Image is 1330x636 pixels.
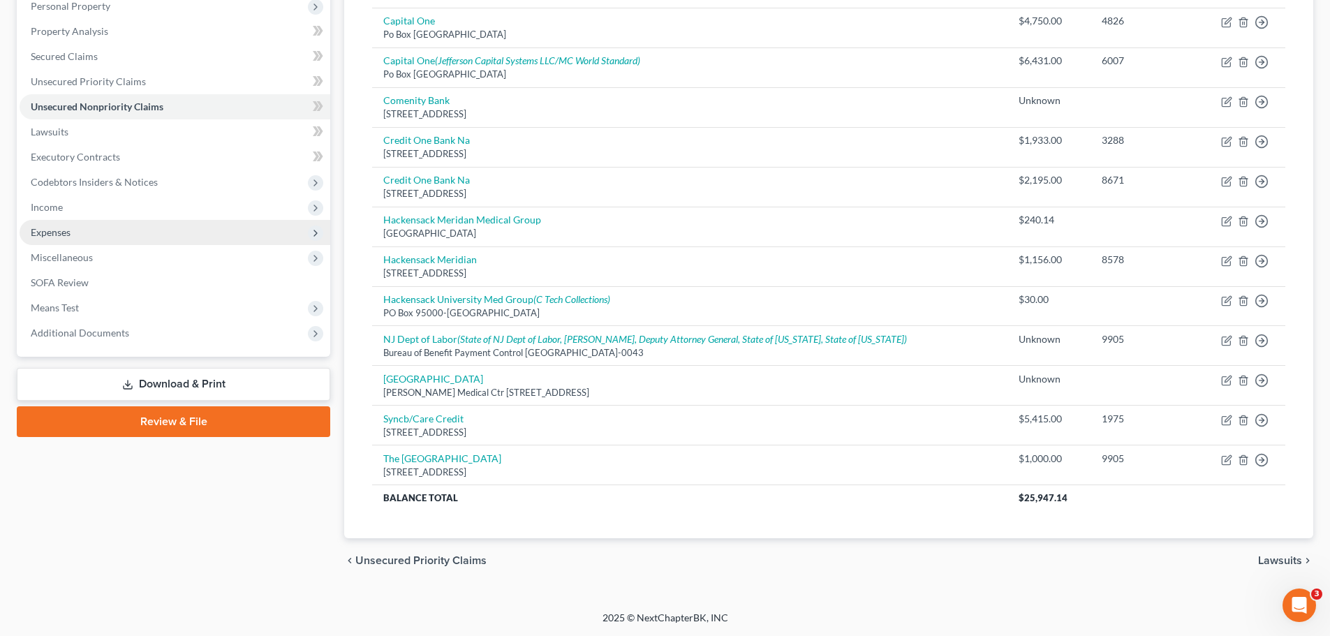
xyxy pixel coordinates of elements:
div: [STREET_ADDRESS] [383,426,996,439]
div: 1975 [1102,412,1187,426]
div: $240.14 [1019,213,1079,227]
div: [STREET_ADDRESS] [383,267,996,280]
div: [STREET_ADDRESS] [383,466,996,479]
div: 4826 [1102,14,1187,28]
span: Property Analysis [31,25,108,37]
div: 3288 [1102,133,1187,147]
span: SOFA Review [31,276,89,288]
div: PO Box 95000-[GEOGRAPHIC_DATA] [383,306,996,320]
span: Additional Documents [31,327,129,339]
div: $1,000.00 [1019,452,1079,466]
div: $5,415.00 [1019,412,1079,426]
i: (Jefferson Capital Systems LLC/MC World Standard) [435,54,640,66]
div: Unknown [1019,332,1079,346]
span: Unsecured Priority Claims [355,555,487,566]
div: 9905 [1102,452,1187,466]
a: Credit One Bank Na [383,174,470,186]
div: $1,156.00 [1019,253,1079,267]
a: Credit One Bank Na [383,134,470,146]
div: $30.00 [1019,293,1079,306]
div: 8671 [1102,173,1187,187]
div: 2025 © NextChapterBK, INC [267,611,1063,636]
a: [GEOGRAPHIC_DATA] [383,373,483,385]
div: Po Box [GEOGRAPHIC_DATA] [383,28,996,41]
a: Hackensack Meridan Medical Group [383,214,541,225]
a: Unsecured Nonpriority Claims [20,94,330,119]
div: 6007 [1102,54,1187,68]
div: 8578 [1102,253,1187,267]
i: chevron_left [344,555,355,566]
a: SOFA Review [20,270,330,295]
span: Lawsuits [31,126,68,138]
div: [STREET_ADDRESS] [383,108,996,121]
a: Syncb/Care Credit [383,413,464,424]
a: Capital One [383,15,435,27]
div: 9905 [1102,332,1187,346]
div: Bureau of Benefit Payment Control [GEOGRAPHIC_DATA]-0043 [383,346,996,360]
a: Capital One(Jefferson Capital Systems LLC/MC World Standard) [383,54,640,66]
th: Balance Total [372,485,1007,510]
a: Download & Print [17,368,330,401]
a: Executory Contracts [20,145,330,170]
a: Comenity Bank [383,94,450,106]
a: Property Analysis [20,19,330,44]
a: Secured Claims [20,44,330,69]
span: Executory Contracts [31,151,120,163]
a: Lawsuits [20,119,330,145]
span: 3 [1311,589,1322,600]
span: Codebtors Insiders & Notices [31,176,158,188]
span: Unsecured Priority Claims [31,75,146,87]
div: [PERSON_NAME] Medical Ctr [STREET_ADDRESS] [383,386,996,399]
i: (State of NJ Dept of Labor, [PERSON_NAME], Deputy Attorney General, State of [US_STATE], State of... [457,333,907,345]
a: The [GEOGRAPHIC_DATA] [383,452,501,464]
i: (C Tech Collections) [533,293,610,305]
i: chevron_right [1302,555,1313,566]
a: Review & File [17,406,330,437]
div: $6,431.00 [1019,54,1079,68]
div: [STREET_ADDRESS] [383,147,996,161]
button: chevron_left Unsecured Priority Claims [344,555,487,566]
span: Expenses [31,226,71,238]
div: [STREET_ADDRESS] [383,187,996,200]
span: Unsecured Nonpriority Claims [31,101,163,112]
span: $25,947.14 [1019,492,1067,503]
button: Lawsuits chevron_right [1258,555,1313,566]
iframe: Intercom live chat [1283,589,1316,622]
a: Unsecured Priority Claims [20,69,330,94]
span: Miscellaneous [31,251,93,263]
span: Income [31,201,63,213]
a: Hackensack Meridian [383,253,477,265]
a: NJ Dept of Labor(State of NJ Dept of Labor, [PERSON_NAME], Deputy Attorney General, State of [US_... [383,333,907,345]
span: Means Test [31,302,79,313]
span: Lawsuits [1258,555,1302,566]
span: Secured Claims [31,50,98,62]
div: Unknown [1019,372,1079,386]
div: Po Box [GEOGRAPHIC_DATA] [383,68,996,81]
div: Unknown [1019,94,1079,108]
div: $2,195.00 [1019,173,1079,187]
div: $4,750.00 [1019,14,1079,28]
a: Hackensack University Med Group(C Tech Collections) [383,293,610,305]
div: $1,933.00 [1019,133,1079,147]
div: [GEOGRAPHIC_DATA] [383,227,996,240]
